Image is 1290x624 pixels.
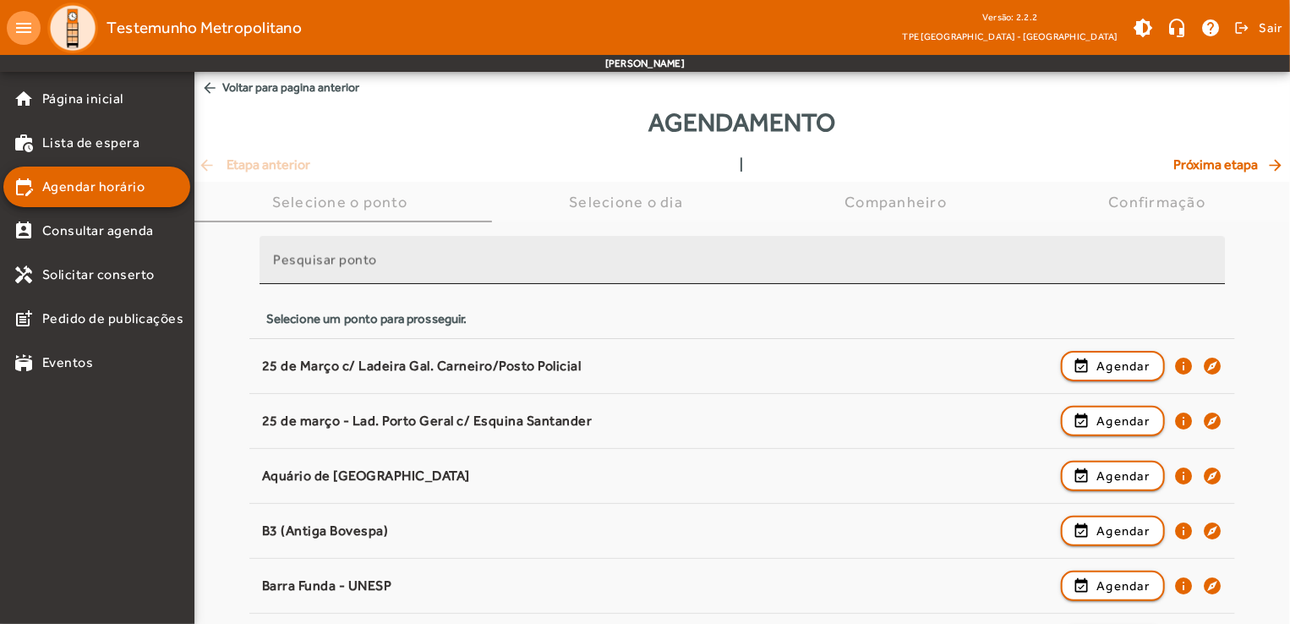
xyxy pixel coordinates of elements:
mat-icon: home [14,89,34,109]
span: Agendar horário [42,177,145,197]
mat-icon: menu [7,11,41,45]
mat-icon: explore [1202,576,1222,596]
span: Consultar agenda [42,221,154,241]
mat-icon: info [1173,521,1194,541]
mat-icon: work_history [14,133,34,153]
mat-icon: handyman [14,265,34,285]
mat-icon: info [1173,576,1194,596]
img: Logo TPE [47,3,98,53]
mat-icon: arrow_back [201,79,218,96]
span: Página inicial [42,89,123,109]
button: Agendar [1061,571,1165,601]
mat-icon: explore [1202,466,1222,486]
mat-icon: arrow_forward [1266,156,1287,173]
span: Eventos [42,353,94,373]
mat-icon: info [1173,411,1194,431]
mat-icon: perm_contact_calendar [14,221,34,241]
div: Selecione um ponto para prosseguir. [266,309,1218,328]
button: Agendar [1061,351,1165,381]
span: Voltar para pagina anterior [194,72,1290,103]
span: TPE [GEOGRAPHIC_DATA] - [GEOGRAPHIC_DATA] [903,28,1118,45]
div: Selecione o ponto [272,194,414,211]
button: Sair [1232,15,1283,41]
div: 25 de Março c/ Ladeira Gal. Carneiro/Posto Policial [262,358,1053,375]
mat-icon: info [1173,356,1194,376]
span: Agendar [1096,466,1150,486]
button: Agendar [1061,516,1165,546]
div: 25 de março - Lad. Porto Geral c/ Esquina Santander [262,413,1053,430]
button: Agendar [1061,406,1165,436]
div: B3 (Antiga Bovespa) [262,523,1053,540]
mat-icon: explore [1202,356,1222,376]
mat-icon: explore [1202,411,1222,431]
div: Aquário de [GEOGRAPHIC_DATA] [262,468,1053,485]
span: Lista de espera [42,133,140,153]
span: Agendar [1096,411,1150,431]
span: Agendar [1096,521,1150,541]
span: Próxima etapa [1173,155,1287,175]
span: Agendar [1096,356,1150,376]
span: | [741,155,744,175]
a: Testemunho Metropolitano [41,3,302,53]
mat-icon: post_add [14,309,34,329]
span: Testemunho Metropolitano [107,14,302,41]
mat-icon: info [1173,466,1194,486]
div: Selecione o dia [569,194,690,211]
mat-icon: explore [1202,521,1222,541]
div: Confirmação [1109,194,1213,211]
span: Solicitar conserto [42,265,155,285]
div: Barra Funda - UNESP [262,577,1053,595]
div: Versão: 2.2.2 [903,7,1118,28]
span: Pedido de publicações [42,309,184,329]
mat-icon: stadium [14,353,34,373]
button: Agendar [1061,461,1165,491]
span: Agendamento [649,103,836,141]
span: Sair [1259,14,1283,41]
mat-icon: edit_calendar [14,177,34,197]
span: Agendar [1096,576,1150,596]
mat-label: Pesquisar ponto [273,252,377,268]
div: Companheiro [845,194,954,211]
